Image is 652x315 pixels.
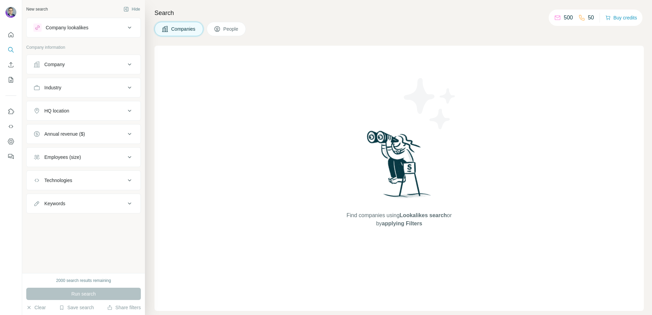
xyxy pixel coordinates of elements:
[44,154,81,161] div: Employees (size)
[5,44,16,56] button: Search
[364,129,435,205] img: Surfe Illustration - Woman searching with binoculars
[399,73,461,134] img: Surfe Illustration - Stars
[26,44,141,50] p: Company information
[44,84,61,91] div: Industry
[5,135,16,148] button: Dashboard
[5,29,16,41] button: Quick start
[56,277,111,284] div: 2000 search results remaining
[27,195,140,212] button: Keywords
[5,120,16,133] button: Use Surfe API
[46,24,88,31] div: Company lookalikes
[59,304,94,311] button: Save search
[400,212,447,218] span: Lookalikes search
[44,61,65,68] div: Company
[564,14,573,22] p: 500
[44,107,69,114] div: HQ location
[344,211,454,228] span: Find companies using or by
[26,304,46,311] button: Clear
[5,105,16,118] button: Use Surfe on LinkedIn
[171,26,196,32] span: Companies
[44,200,65,207] div: Keywords
[27,56,140,73] button: Company
[27,79,140,96] button: Industry
[27,19,140,36] button: Company lookalikes
[588,14,594,22] p: 50
[44,177,72,184] div: Technologies
[27,126,140,142] button: Annual revenue ($)
[27,172,140,189] button: Technologies
[5,74,16,86] button: My lists
[27,149,140,165] button: Employees (size)
[5,150,16,163] button: Feedback
[107,304,141,311] button: Share filters
[5,59,16,71] button: Enrich CSV
[44,131,85,137] div: Annual revenue ($)
[223,26,239,32] span: People
[382,221,422,226] span: applying Filters
[26,6,48,12] div: New search
[119,4,145,14] button: Hide
[5,7,16,18] img: Avatar
[605,13,637,22] button: Buy credits
[154,8,644,18] h4: Search
[27,103,140,119] button: HQ location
